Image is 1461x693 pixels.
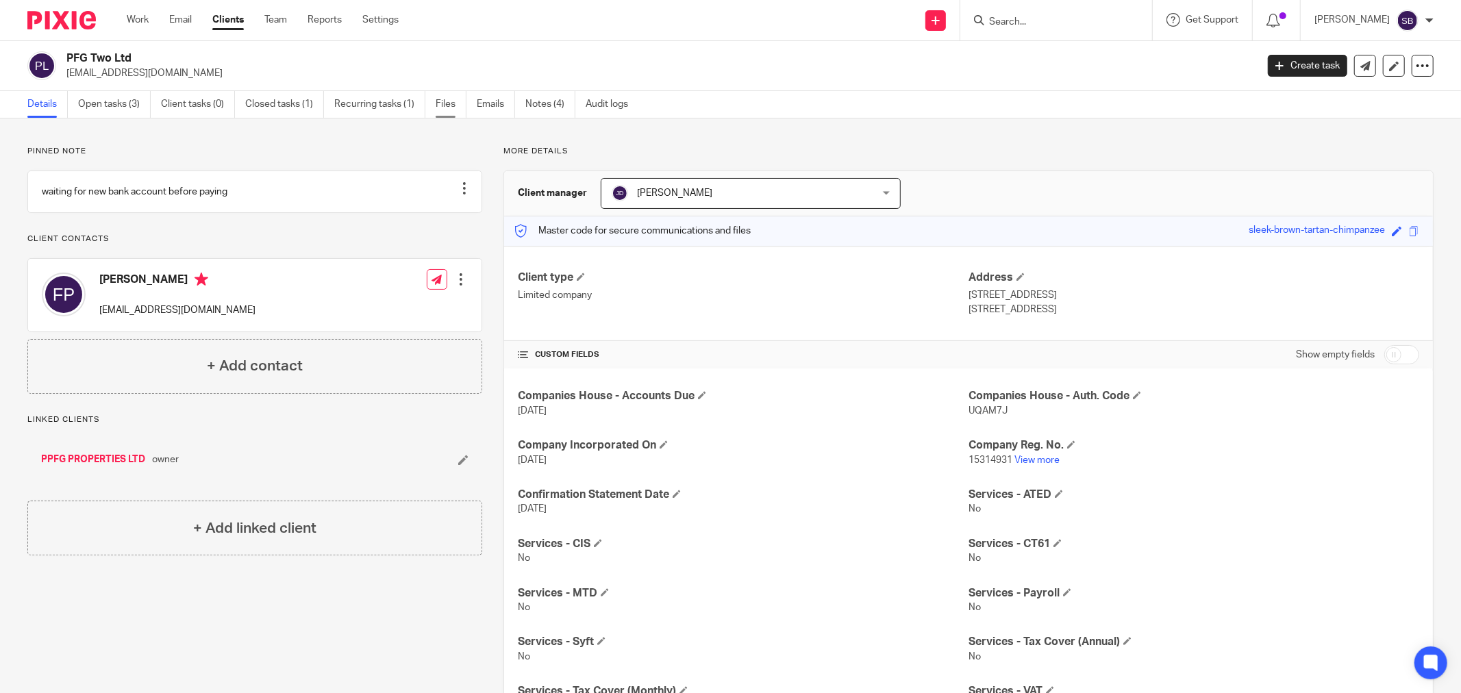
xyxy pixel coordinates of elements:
h4: Services - Syft [518,635,969,649]
a: Audit logs [586,91,638,118]
img: svg%3E [42,273,86,316]
h4: Services - Payroll [969,586,1419,601]
label: Show empty fields [1296,348,1375,362]
h4: Companies House - Auth. Code [969,389,1419,403]
h4: Services - ATED [969,488,1419,502]
a: View more [1014,455,1060,465]
span: [DATE] [518,406,547,416]
span: No [518,603,530,612]
img: svg%3E [1397,10,1419,32]
span: Get Support [1186,15,1238,25]
h4: Services - CIS [518,537,969,551]
input: Search [988,16,1111,29]
span: No [518,652,530,661]
img: svg%3E [612,185,628,201]
a: Details [27,91,68,118]
h4: Services - Tax Cover (Annual) [969,635,1419,649]
p: Master code for secure communications and files [514,224,751,238]
h4: + Add contact [207,355,303,377]
h4: [PERSON_NAME] [99,273,255,290]
p: [EMAIL_ADDRESS][DOMAIN_NAME] [99,303,255,317]
a: Client tasks (0) [161,91,235,118]
a: Email [169,13,192,27]
span: [PERSON_NAME] [637,188,712,198]
p: More details [503,146,1434,157]
div: sleek-brown-tartan-chimpanzee [1249,223,1385,239]
span: [DATE] [518,504,547,514]
span: 15314931 [969,455,1012,465]
p: Pinned note [27,146,482,157]
p: [STREET_ADDRESS] [969,288,1419,302]
a: Work [127,13,149,27]
span: [DATE] [518,455,547,465]
h4: Services - MTD [518,586,969,601]
p: [EMAIL_ADDRESS][DOMAIN_NAME] [66,66,1247,80]
p: Client contacts [27,234,482,244]
h4: Company Incorporated On [518,438,969,453]
span: No [518,553,530,563]
p: [PERSON_NAME] [1314,13,1390,27]
a: Emails [477,91,515,118]
p: [STREET_ADDRESS] [969,303,1419,316]
h4: Confirmation Statement Date [518,488,969,502]
h4: Services - CT61 [969,537,1419,551]
img: Pixie [27,11,96,29]
i: Primary [195,273,208,286]
a: Team [264,13,287,27]
p: Linked clients [27,414,482,425]
span: No [969,652,981,661]
span: UQAM7J [969,406,1008,416]
h2: PFG Two Ltd [66,51,1011,66]
h4: Address [969,270,1419,285]
span: No [969,504,981,514]
a: Recurring tasks (1) [334,91,425,118]
a: Clients [212,13,244,27]
a: Notes (4) [525,91,575,118]
span: No [969,603,981,612]
a: PPFG PROPERTIES LTD [41,453,145,466]
h4: + Add linked client [193,518,316,539]
a: Files [436,91,466,118]
h4: Companies House - Accounts Due [518,389,969,403]
a: Create task [1268,55,1347,77]
h3: Client manager [518,186,587,200]
a: Reports [308,13,342,27]
h4: Company Reg. No. [969,438,1419,453]
a: Settings [362,13,399,27]
a: Open tasks (3) [78,91,151,118]
p: Limited company [518,288,969,302]
img: svg%3E [27,51,56,80]
a: Closed tasks (1) [245,91,324,118]
span: owner [152,453,179,466]
span: No [969,553,981,563]
h4: Client type [518,270,969,285]
h4: CUSTOM FIELDS [518,349,969,360]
